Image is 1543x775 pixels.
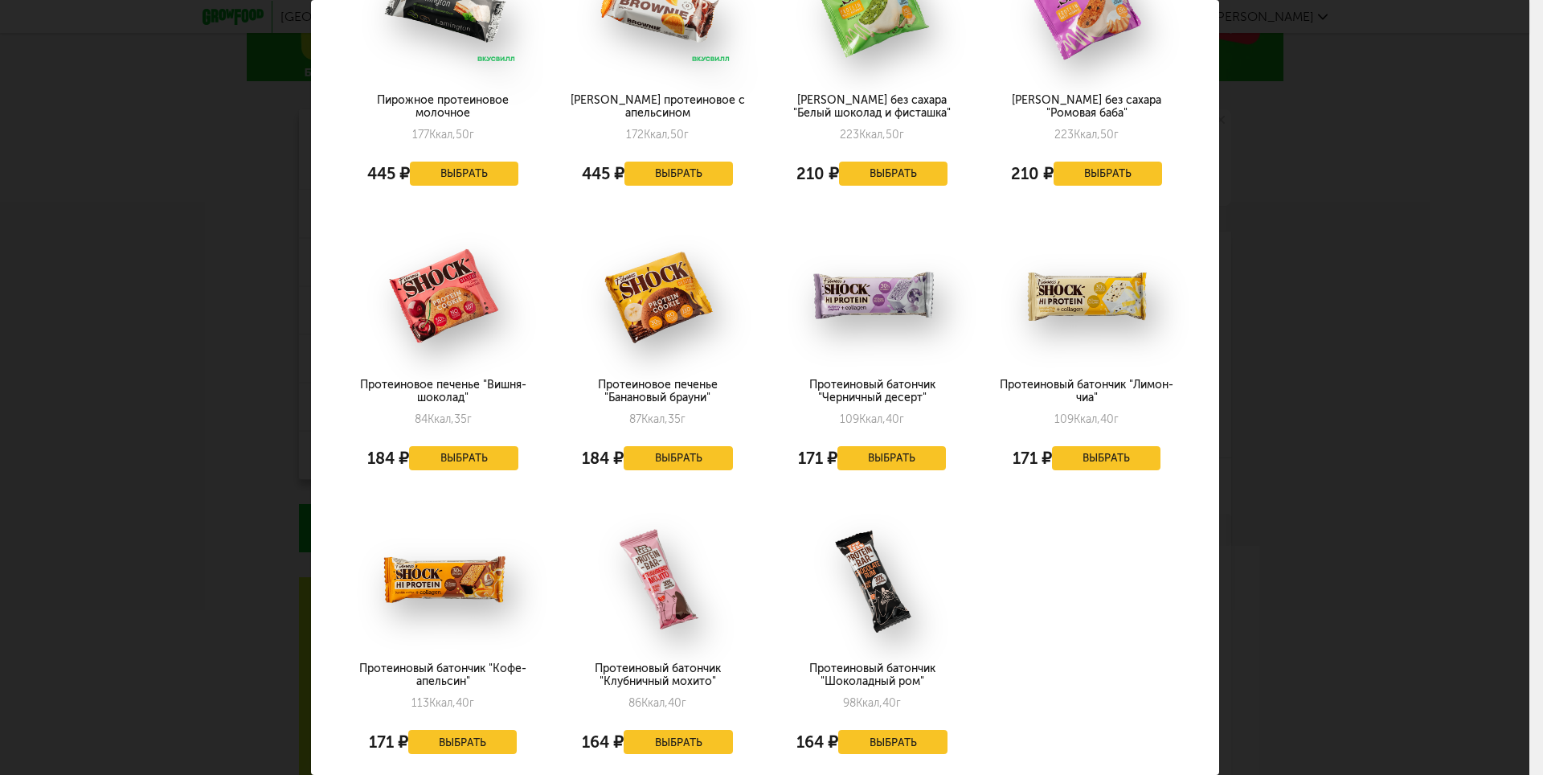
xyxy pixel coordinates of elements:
div: Протеиновый батончик "Черничный десерт" [784,379,960,404]
span: Ккал, [429,696,456,710]
span: г [896,696,901,710]
span: г [1114,412,1119,426]
span: Ккал, [428,412,454,426]
span: г [469,128,474,141]
div: 223 50 [840,128,904,141]
div: Протеиновый батончик "Кофе-апельсин" [354,662,530,688]
button: Выбрать [624,730,733,754]
div: 184 ₽ [582,442,624,474]
div: 171 ₽ [798,442,837,474]
span: Ккал, [644,128,670,141]
div: 184 ₽ [367,442,409,474]
div: 445 ₽ [367,158,410,190]
div: 177 50 [412,128,474,141]
span: г [1114,128,1119,141]
span: Ккал, [1074,128,1100,141]
div: 164 ₽ [796,726,838,758]
button: Выбрать [409,446,518,470]
img: big_Kpdn5XZ56TdrcUKc.png [366,524,519,637]
span: г [684,128,689,141]
img: big_HMYWlmNIx4G1v9b1.png [581,524,734,637]
div: 113 40 [411,696,474,710]
img: big_WKI97mUNF8AgAWJZ.png [796,240,948,352]
div: 109 40 [1054,412,1119,426]
div: [PERSON_NAME] протеиновое с апельсином [569,94,745,120]
span: г [469,696,474,710]
div: 87 35 [629,412,686,426]
span: Ккал, [859,412,886,426]
button: Выбрать [624,162,734,186]
img: big_fSZSwnXVknQb3Ajw.png [366,240,519,352]
button: Выбрать [837,446,947,470]
div: [PERSON_NAME] без сахара "Ромовая баба" [998,94,1174,120]
div: 445 ₽ [582,158,624,190]
span: Ккал, [641,696,668,710]
div: 171 ₽ [369,726,408,758]
div: 109 40 [840,412,904,426]
div: Протеиновый батончик "Лимон-чиа" [998,379,1174,404]
span: г [681,696,686,710]
button: Выбрать [838,730,947,754]
div: 86 40 [628,696,686,710]
span: г [467,412,472,426]
span: Ккал, [859,128,886,141]
span: Ккал, [429,128,456,141]
span: Ккал, [856,696,882,710]
div: [PERSON_NAME] без сахара "Белый шоколад и фисташка" [784,94,960,120]
div: 164 ₽ [582,726,624,758]
span: г [681,412,686,426]
img: big_uEViehOqLuzHbNMD.png [796,524,948,637]
div: Пирожное протеиновое молочное [354,94,530,120]
div: 171 ₽ [1013,442,1052,474]
div: 210 ₽ [796,158,839,190]
img: big_l2LHfZLQfmk6v1Wd.png [1010,240,1163,352]
button: Выбрать [624,446,733,470]
div: 98 40 [843,696,901,710]
button: Выбрать [839,162,948,186]
button: Выбрать [408,730,518,754]
span: Ккал, [641,412,668,426]
button: Выбрать [1052,446,1161,470]
div: 172 50 [626,128,689,141]
div: Протеиновый батончик "Шоколадный ром" [784,662,960,688]
img: big_W6i4qgTtgUA7o0tx.png [581,240,734,352]
span: г [899,412,904,426]
button: Выбрать [1054,162,1163,186]
div: 223 50 [1054,128,1119,141]
span: Ккал, [1074,412,1100,426]
div: 210 ₽ [1011,158,1054,190]
div: Протеиновое печенье "Банановый брауни" [569,379,745,404]
span: г [899,128,904,141]
div: 84 35 [415,412,472,426]
div: Протеиновое печенье "Вишня-шоколад" [354,379,530,404]
div: Протеиновый батончик "Клубничный мохито" [569,662,745,688]
button: Выбрать [410,162,519,186]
